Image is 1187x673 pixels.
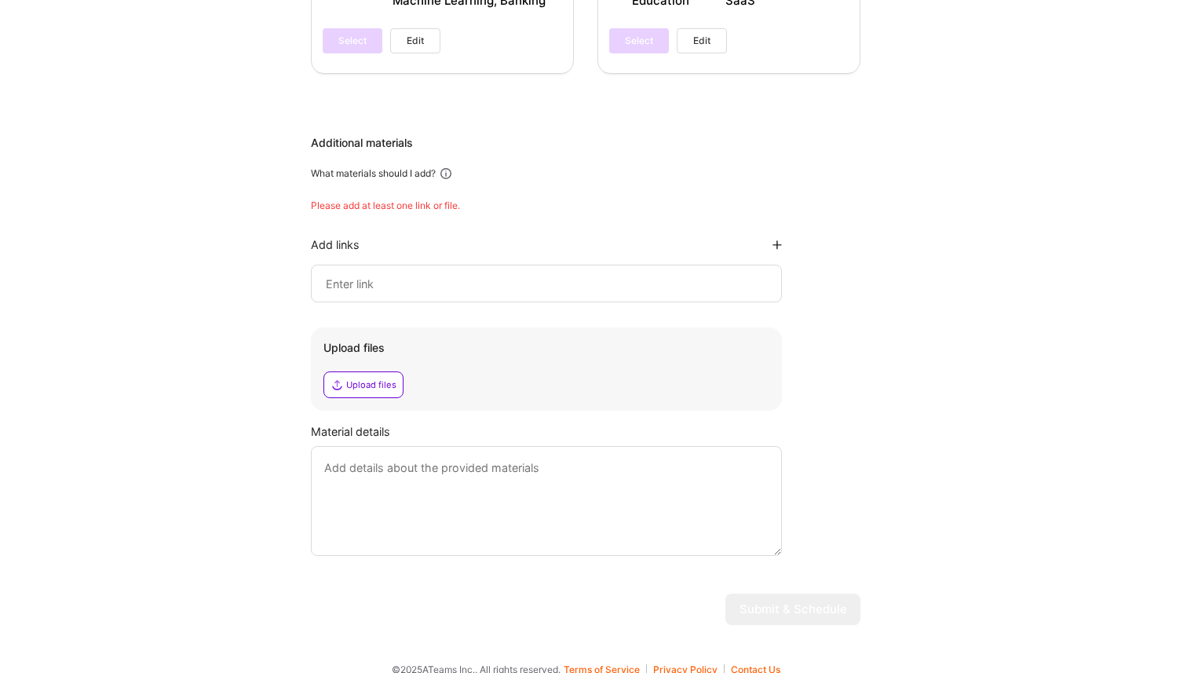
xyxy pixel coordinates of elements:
button: Edit [677,28,727,53]
div: Add links [311,237,360,252]
button: Edit [390,28,440,53]
i: icon Upload2 [331,379,343,391]
div: What materials should I add? [311,167,436,180]
span: Edit [407,34,424,48]
span: Edit [693,34,710,48]
input: Enter link [324,274,769,293]
i: icon PlusBlackFlat [772,240,782,250]
div: Material details [311,423,860,440]
i: icon Info [439,166,453,181]
div: Upload files [323,340,769,356]
div: Please add at least one link or file. [311,199,860,212]
button: Submit & Schedule [725,594,860,625]
div: Additional materials [311,135,860,151]
div: Upload files [346,379,396,391]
